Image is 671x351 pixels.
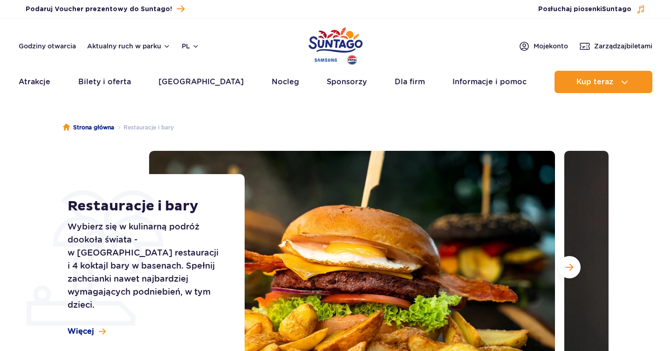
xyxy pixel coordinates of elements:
[68,326,94,337] span: Więcej
[68,198,224,215] h1: Restauracje i bary
[158,71,244,93] a: [GEOGRAPHIC_DATA]
[182,41,199,51] button: pl
[87,42,171,50] button: Aktualny ruch w parku
[114,123,174,132] li: Restauracje i bary
[558,256,581,278] button: Następny slajd
[579,40,652,52] a: Zarządzajbiletami
[19,41,76,51] a: Godziny otwarcia
[395,71,425,93] a: Dla firm
[519,40,568,52] a: Mojekonto
[534,41,568,51] span: Moje konto
[26,5,172,14] span: Podaruj Voucher prezentowy do Suntago!
[576,78,613,86] span: Kup teraz
[555,71,652,93] button: Kup teraz
[272,71,299,93] a: Nocleg
[327,71,367,93] a: Sponsorzy
[63,123,114,132] a: Strona główna
[26,3,185,15] a: Podaruj Voucher prezentowy do Suntago!
[594,41,652,51] span: Zarządzaj biletami
[538,5,631,14] span: Posłuchaj piosenki
[308,23,363,66] a: Park of Poland
[68,220,224,311] p: Wybierz się w kulinarną podróż dookoła świata - w [GEOGRAPHIC_DATA] restauracji i 4 koktajl bary ...
[538,5,645,14] button: Posłuchaj piosenkiSuntago
[452,71,527,93] a: Informacje i pomoc
[78,71,131,93] a: Bilety i oferta
[68,326,106,337] a: Więcej
[602,6,631,13] span: Suntago
[19,71,50,93] a: Atrakcje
